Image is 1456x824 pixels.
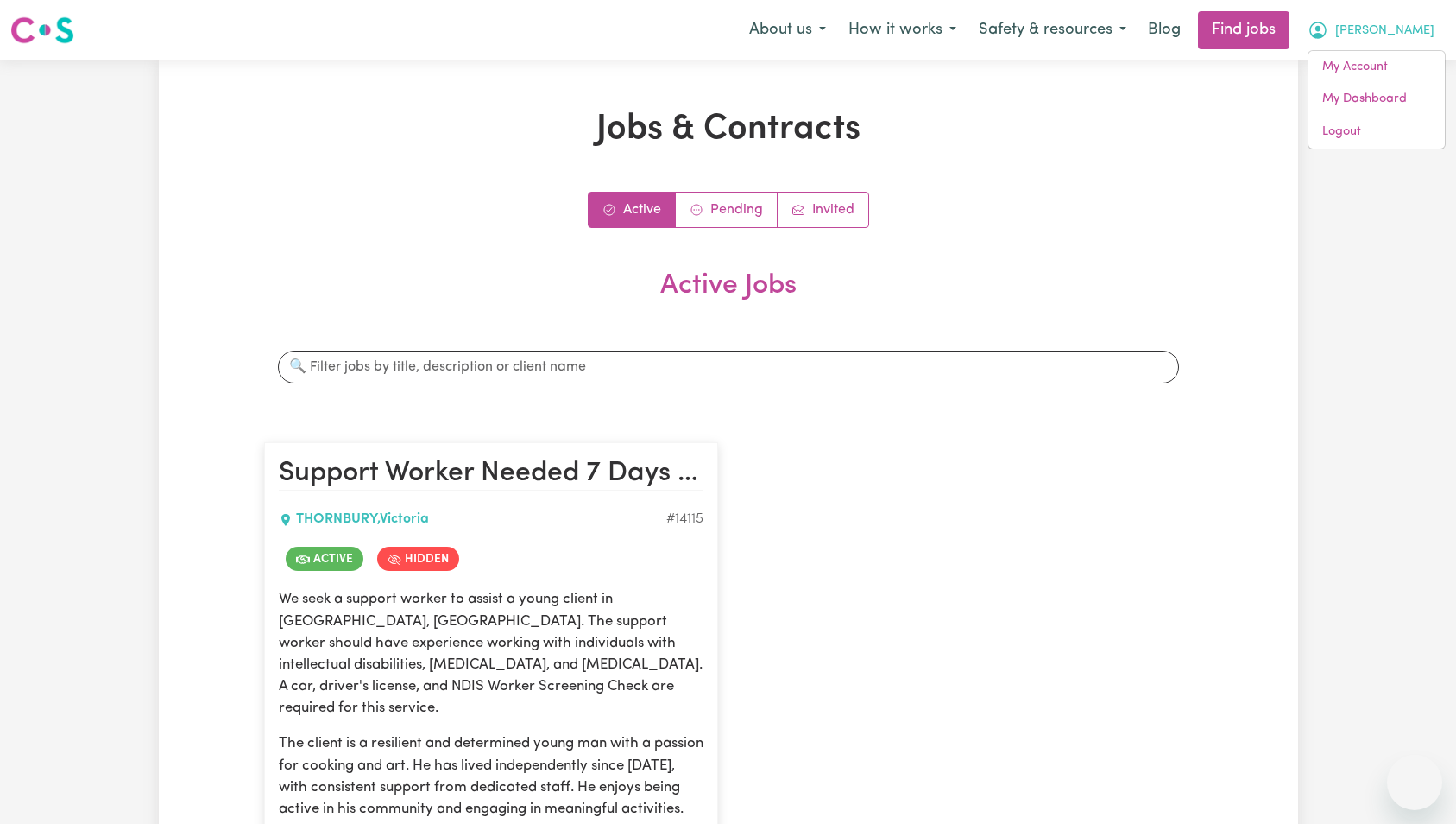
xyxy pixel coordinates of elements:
p: We seek a support worker to assist a young client in [GEOGRAPHIC_DATA], [GEOGRAPHIC_DATA]. The su... [279,589,703,719]
span: [PERSON_NAME] [1335,22,1434,41]
a: Active jobs [589,193,676,227]
span: Job is hidden [377,548,459,572]
h2: Active Jobs [264,269,1193,330]
button: Safety & resources [968,12,1138,48]
input: 🔍 Filter jobs by title, description or client name [278,351,1179,383]
span: Job is active [286,548,363,572]
div: My Account [1308,50,1446,149]
a: Logout [1308,116,1445,149]
a: Blog [1138,11,1191,49]
button: My Account [1296,12,1446,48]
a: Contracts pending review [676,193,778,227]
button: About us [738,12,837,48]
a: My Account [1308,51,1445,84]
button: How it works [837,12,968,48]
div: THORNBURY , Victoria [279,510,666,530]
h1: Jobs & Contracts [264,109,1193,150]
a: Careseekers logo [10,10,74,50]
iframe: Button to launch messaging window [1387,755,1442,810]
div: Job ID #14115 [666,510,703,530]
a: My Dashboard [1308,83,1445,116]
img: Careseekers logo [10,15,74,46]
a: Find jobs [1198,11,1289,49]
h2: Support Worker Needed 7 Days A Week In Thornbury, VIC [279,457,703,491]
p: The client is a resilient and determined young man with a passion for cooking and art. He has liv... [279,733,703,821]
a: Job invitations [778,193,868,227]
